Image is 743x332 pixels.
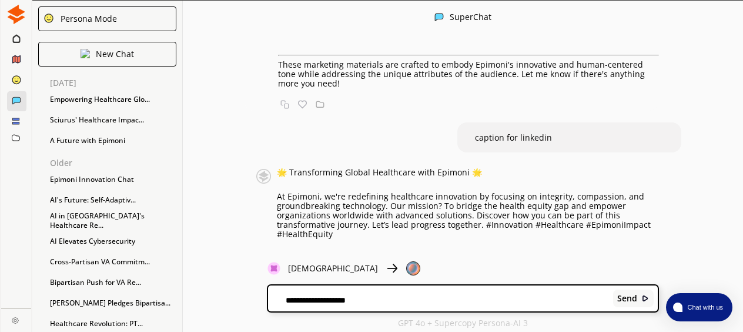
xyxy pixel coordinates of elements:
[298,100,307,109] img: Favorite
[385,261,399,275] img: Close
[641,294,650,303] img: Close
[44,191,182,209] div: AI's Future: Self-Adaptiv...
[44,233,182,250] div: AI Elevates Cybersecurity
[256,168,271,185] img: Close
[81,49,90,58] img: Close
[666,293,732,321] button: atlas-launcher
[44,111,182,129] div: Sciurus' Healthcare Impac...
[450,12,491,24] div: SuperChat
[50,78,182,88] p: [DATE]
[44,91,182,108] div: Empowering Healthcare Glo...
[44,171,182,188] div: Epimoni Innovation Chat
[434,12,444,22] img: Close
[96,49,134,59] p: New Chat
[44,294,182,312] div: [PERSON_NAME] Pledges Bipartisa...
[475,132,552,143] span: caption for linkedin
[406,261,420,275] img: Close
[316,100,324,109] img: Save
[44,253,182,271] div: Cross-Partisan VA Commitm...
[56,14,117,24] div: Persona Mode
[1,308,31,329] a: Close
[280,100,289,109] img: Copy
[277,192,659,239] p: At Epimoni, we're redefining healthcare innovation by focusing on integrity, compassion, and grou...
[44,274,182,291] div: Bipartisan Push for VA Re...
[267,261,281,275] img: Close
[43,13,54,24] img: Close
[682,303,725,312] span: Chat with us
[288,264,378,273] p: [DEMOGRAPHIC_DATA]
[44,132,182,150] div: A Future with Epimoni
[398,318,528,328] p: GPT 4o + Supercopy Persona-AI 3
[44,212,182,230] div: AI in [GEOGRAPHIC_DATA]'s Healthcare Re...
[6,5,26,24] img: Close
[12,317,19,324] img: Close
[50,158,182,168] p: Older
[277,168,659,177] p: 🌟 Transforming Global Healthcare with Epimoni 🌟
[617,294,637,303] b: Send
[278,60,659,88] p: These marketing materials are crafted to embody Epimoni's innovative and human-centered tone whil...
